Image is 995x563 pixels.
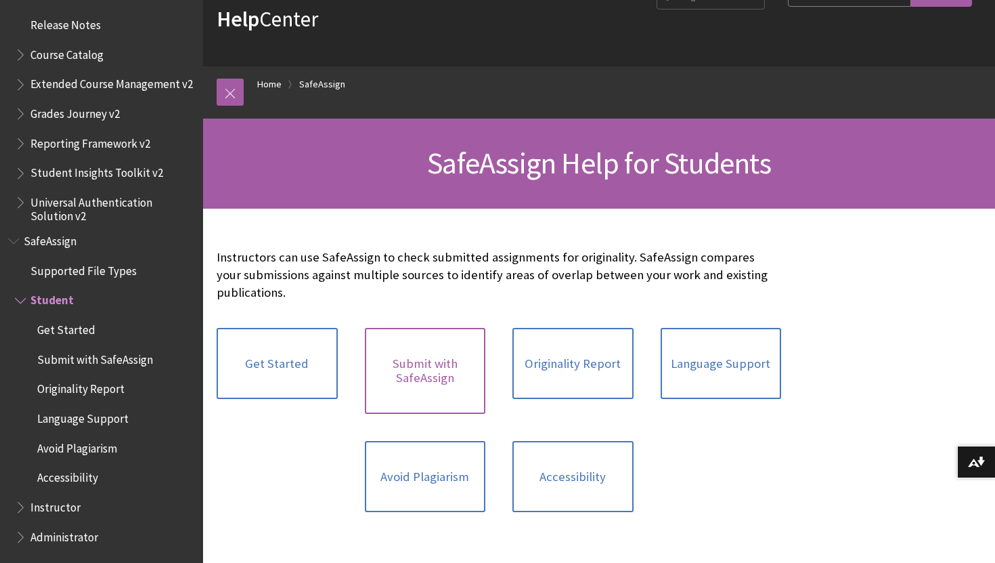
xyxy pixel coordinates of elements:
span: Universal Authentication Solution v2 [30,191,194,223]
a: SafeAssign [299,76,345,93]
span: Reporting Framework v2 [30,132,150,150]
span: Accessibility [37,467,98,485]
a: HelpCenter [217,5,318,33]
span: SafeAssign Help for Students [427,144,771,182]
span: Release Notes [30,14,101,32]
span: Supported File Types [30,259,137,278]
span: Avoid Plagiarism [37,437,117,455]
strong: Help [217,5,259,33]
span: Originality Report [37,378,125,396]
span: Instructor [30,496,81,514]
a: Originality Report [512,328,634,400]
span: Grades Journey v2 [30,102,120,121]
span: Student Insights Toolkit v2 [30,162,163,180]
span: Student [30,289,74,308]
a: Language Support [661,328,782,400]
p: Instructors can use SafeAssign to check submitted assignments for originality. SafeAssign compare... [217,249,781,302]
span: Administrator [30,526,98,544]
a: Home [257,76,282,93]
span: Submit with SafeAssign [37,348,153,367]
span: SafeAssign [24,230,76,248]
a: Avoid Plagiarism [365,441,486,513]
span: Get Started [37,318,95,337]
span: Course Catalog [30,43,104,62]
a: Submit with SafeAssign [365,328,486,414]
nav: Book outline for Blackboard SafeAssign [8,230,195,548]
span: Language Support [37,407,129,425]
a: Accessibility [512,441,634,513]
a: Get Started [217,328,338,400]
span: Extended Course Management v2 [30,73,193,91]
